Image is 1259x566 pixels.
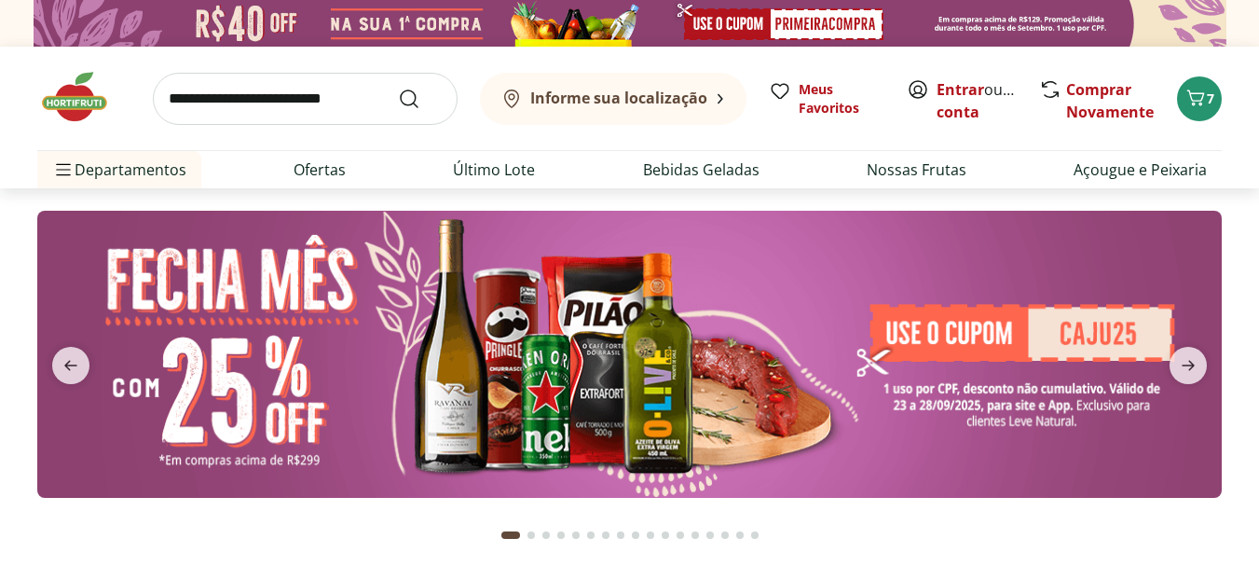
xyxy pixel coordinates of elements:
button: Go to page 13 from fs-carousel [688,513,703,558]
button: Go to page 8 from fs-carousel [613,513,628,558]
button: Submit Search [398,88,443,110]
a: Ofertas [294,159,346,181]
img: banana [37,211,1222,498]
button: Go to page 6 from fs-carousel [583,513,598,558]
a: Bebidas Geladas [643,159,760,181]
span: ou [937,78,1020,123]
button: Carrinho [1177,76,1222,121]
button: Go to page 3 from fs-carousel [539,513,554,558]
b: Informe sua localização [530,88,707,108]
button: Go to page 4 from fs-carousel [554,513,568,558]
button: Informe sua localização [480,73,746,125]
a: Entrar [937,79,984,100]
a: Comprar Novamente [1066,79,1154,122]
button: Current page from fs-carousel [498,513,524,558]
button: Go to page 10 from fs-carousel [643,513,658,558]
button: Go to page 14 from fs-carousel [703,513,718,558]
a: Açougue e Peixaria [1074,159,1207,181]
a: Nossas Frutas [867,159,966,181]
button: Go to page 11 from fs-carousel [658,513,673,558]
button: Go to page 12 from fs-carousel [673,513,688,558]
button: Go to page 16 from fs-carousel [732,513,747,558]
button: Go to page 15 from fs-carousel [718,513,732,558]
button: Go to page 17 from fs-carousel [747,513,762,558]
a: Meus Favoritos [769,80,884,117]
input: search [153,73,458,125]
button: Menu [52,147,75,192]
button: Go to page 2 from fs-carousel [524,513,539,558]
span: Departamentos [52,147,186,192]
a: Criar conta [937,79,1039,122]
span: Meus Favoritos [799,80,884,117]
img: Hortifruti [37,69,130,125]
button: previous [37,347,104,384]
button: next [1155,347,1222,384]
button: Go to page 7 from fs-carousel [598,513,613,558]
button: Go to page 9 from fs-carousel [628,513,643,558]
a: Último Lote [453,159,535,181]
button: Go to page 5 from fs-carousel [568,513,583,558]
span: 7 [1207,90,1214,107]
